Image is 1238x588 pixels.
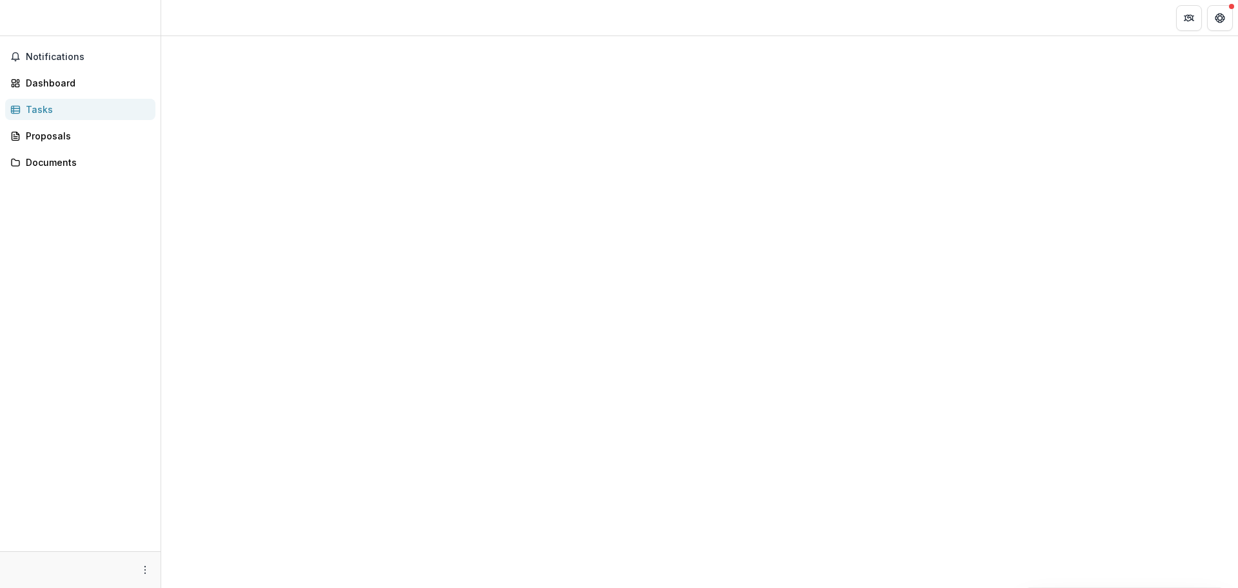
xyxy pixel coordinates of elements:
button: Partners [1176,5,1202,31]
a: Documents [5,152,155,173]
button: Get Help [1207,5,1233,31]
span: Notifications [26,52,150,63]
button: More [137,562,153,578]
a: Tasks [5,99,155,120]
div: Documents [26,156,145,169]
div: Dashboard [26,76,145,90]
a: Proposals [5,125,155,147]
div: Proposals [26,129,145,143]
a: Dashboard [5,72,155,94]
div: Tasks [26,103,145,116]
button: Notifications [5,46,155,67]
